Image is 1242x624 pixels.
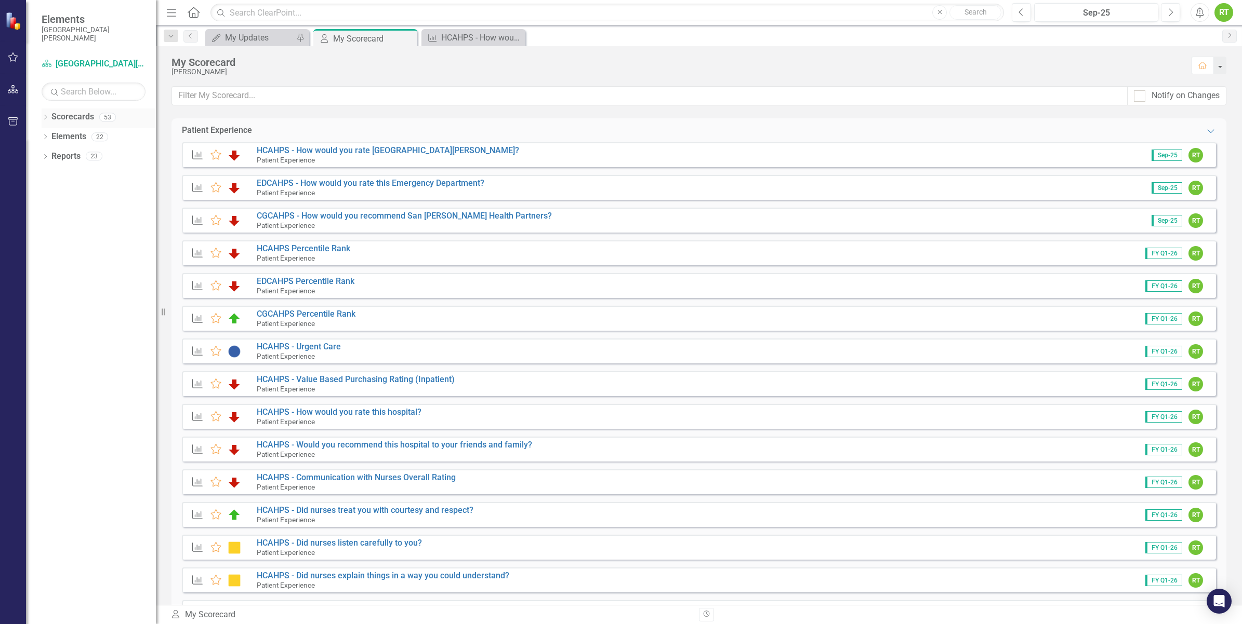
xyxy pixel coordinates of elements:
img: Below Plan [228,411,241,423]
button: RT [1214,3,1233,22]
a: [GEOGRAPHIC_DATA][PERSON_NAME] [42,58,146,70]
span: FY Q1-26 [1145,313,1182,324]
div: My Scorecard [171,57,1181,68]
a: HCAHPS - How would you rate [GEOGRAPHIC_DATA][PERSON_NAME]? [257,145,519,155]
input: Search Below... [42,83,146,101]
span: FY Q1-26 [1145,575,1182,586]
div: RT [1188,442,1203,457]
small: [GEOGRAPHIC_DATA][PERSON_NAME] [42,25,146,43]
img: ClearPoint Strategy [5,11,23,30]
img: Below Plan [228,247,241,260]
div: Sep-25 [1038,7,1155,19]
img: Below Plan [228,443,241,456]
span: Sep-25 [1152,150,1182,161]
div: RT [1188,540,1203,555]
a: HCAHPS - Did nurses treat you with courtesy and respect? [257,505,473,515]
a: Elements [51,131,86,143]
div: [PERSON_NAME] [171,68,1181,76]
span: FY Q1-26 [1145,378,1182,390]
span: FY Q1-26 [1145,411,1182,423]
small: Patient Experience [257,548,315,557]
span: Search [964,8,987,16]
img: On Target [228,313,241,325]
small: Patient Experience [257,188,315,197]
div: My Scorecard [170,609,691,621]
div: 53 [99,113,116,121]
small: Patient Experience [257,516,315,524]
div: RT [1188,377,1203,391]
span: FY Q1-26 [1145,280,1182,292]
a: HCAHPS - Did nurses explain things in a way you could understand? [257,571,509,580]
a: HCAHPS Percentile Rank [257,243,350,253]
a: HCAHPS - How would you rate [GEOGRAPHIC_DATA][PERSON_NAME]? [424,31,523,44]
small: Patient Experience [257,581,315,589]
img: Caution [228,541,241,554]
div: RT [1188,148,1203,162]
a: Reports [51,151,81,162]
span: FY Q1-26 [1145,509,1182,521]
div: Open Intercom Messenger [1207,589,1232,614]
img: Below Plan [228,182,241,194]
div: 22 [91,132,108,141]
div: RT [1188,508,1203,522]
span: FY Q1-26 [1145,346,1182,357]
small: Patient Experience [257,450,315,458]
a: EDCAHPS Percentile Rank [257,276,354,286]
span: FY Q1-26 [1145,542,1182,553]
input: Search ClearPoint... [210,4,1004,22]
span: Elements [42,13,146,25]
small: Patient Experience [257,287,315,295]
div: My Updates [225,31,294,44]
div: RT [1188,475,1203,490]
input: Filter My Scorecard... [171,86,1128,105]
a: HCAHPS - Would you recommend this hospital to your friends and family? [257,440,532,450]
small: Patient Experience [257,319,315,328]
span: FY Q1-26 [1145,444,1182,455]
a: CGCAHPS Percentile Rank [257,309,355,319]
small: Patient Experience [257,221,315,229]
small: Patient Experience [257,254,315,262]
img: On Target [228,509,241,521]
small: Patient Experience [257,352,315,360]
div: Notify on Changes [1152,90,1220,102]
div: RT [1188,573,1203,588]
a: My Updates [208,31,294,44]
span: FY Q1-26 [1145,248,1182,259]
div: RT [1188,410,1203,424]
a: EDCAHPS - How would you rate this Emergency Department? [257,178,484,188]
span: Sep-25 [1152,182,1182,194]
div: RT [1188,279,1203,293]
div: 23 [86,152,102,161]
a: HCAHPS - Value Based Purchasing Rating (Inpatient) [257,374,455,384]
div: RT [1188,344,1203,359]
img: Below Plan [228,149,241,161]
div: Patient Experience [182,125,252,137]
a: Scorecards [51,111,94,123]
div: RT [1188,311,1203,326]
img: Below Plan [228,378,241,390]
button: Search [949,5,1001,20]
small: Patient Experience [257,385,315,393]
div: RT [1188,213,1203,228]
div: RT [1188,246,1203,261]
span: FY Q1-26 [1145,477,1182,488]
img: Caution [228,574,241,587]
a: HCAHPS - Urgent Care [257,342,341,351]
div: HCAHPS - How would you rate [GEOGRAPHIC_DATA][PERSON_NAME]? [441,31,523,44]
a: HCAHPS - How would you rate this hospital? [257,407,421,417]
div: My Scorecard [333,32,415,45]
div: RT [1188,181,1203,195]
small: Patient Experience [257,156,315,164]
img: No Information [228,345,241,358]
small: Patient Experience [257,483,315,491]
a: HCAHPS - Communication with Nurses Overall Rating [257,472,456,482]
button: Sep-25 [1034,3,1158,22]
a: HCAHPS - Did nurses listen carefully to you? [257,538,422,548]
img: Below Plan [228,476,241,489]
a: CGCAHPS - How would you recommend San [PERSON_NAME] Health Partners? [257,211,552,221]
img: Below Plan [228,214,241,227]
small: Patient Experience [257,417,315,426]
span: Sep-25 [1152,215,1182,226]
img: Below Plan [228,280,241,292]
